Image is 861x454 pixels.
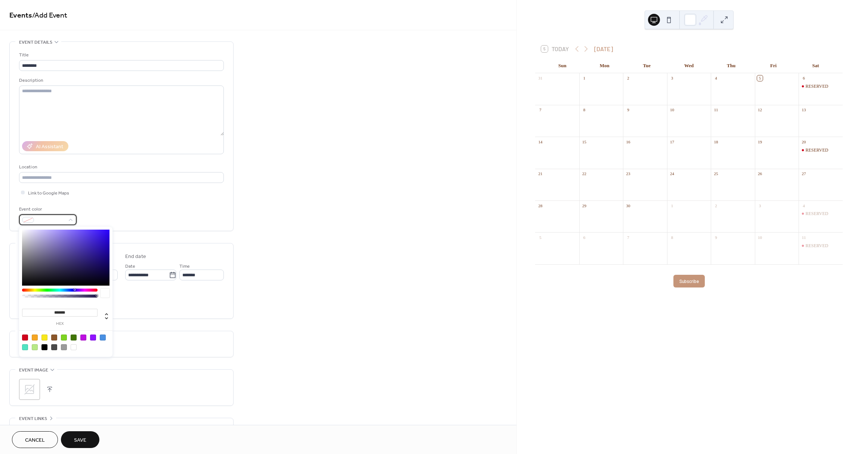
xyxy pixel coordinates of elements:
div: Sat [794,58,837,73]
div: #7ED321 [61,335,67,340]
div: Sun [541,58,583,73]
div: 5 [537,234,543,240]
div: 29 [581,203,587,208]
span: Link to Google Maps [28,189,69,197]
div: RESERVED [799,211,843,217]
div: 27 [801,171,806,177]
div: RESERVED [805,83,828,90]
div: #417505 [71,335,77,340]
div: Tue [626,58,668,73]
div: #D0021B [22,335,28,340]
span: / Add Event [32,8,67,23]
button: Cancel [12,431,58,448]
div: 18 [713,139,719,144]
div: RESERVED [799,147,843,153]
div: Title [19,51,222,59]
div: 28 [537,203,543,208]
span: Date [125,262,135,270]
div: 9 [713,234,719,240]
div: 30 [625,203,631,208]
div: Location [19,163,222,171]
div: 8 [669,234,675,240]
div: RESERVED [799,83,843,90]
div: #F5A623 [32,335,38,340]
div: Fri [752,58,794,73]
div: 6 [581,234,587,240]
div: 7 [625,234,631,240]
span: Event links [19,415,47,423]
div: 20 [801,139,806,144]
div: 1 [669,203,675,208]
a: Events [9,8,32,23]
button: Subscribe [673,275,705,287]
div: Description [19,77,222,84]
div: #BD10E0 [80,335,86,340]
div: 3 [757,203,763,208]
div: 2 [625,75,631,81]
div: 11 [713,107,719,113]
div: RESERVED [805,147,828,153]
div: #B8E986 [32,344,38,350]
span: Cancel [25,436,45,444]
div: 4 [801,203,806,208]
div: 5 [757,75,763,81]
div: 25 [713,171,719,177]
div: 6 [801,75,806,81]
div: Wed [668,58,710,73]
span: Event details [19,38,52,46]
div: End date [125,253,146,261]
div: 4 [713,75,719,81]
div: 10 [757,234,763,240]
div: 22 [581,171,587,177]
div: 9 [625,107,631,113]
div: #000000 [41,344,47,350]
div: 19 [757,139,763,144]
div: RESERVED [805,243,828,249]
div: Event color [19,205,75,213]
div: 26 [757,171,763,177]
div: 2 [713,203,719,208]
div: #4A4A4A [51,344,57,350]
div: ••• [10,418,233,434]
div: #50E3C2 [22,344,28,350]
div: 8 [581,107,587,113]
div: ; [19,379,40,400]
div: 13 [801,107,806,113]
span: Time [179,262,190,270]
div: 21 [537,171,543,177]
div: 17 [669,139,675,144]
div: 15 [581,139,587,144]
div: RESERVED [805,211,828,217]
div: 3 [669,75,675,81]
div: #9013FE [90,335,96,340]
span: Event image [19,366,48,374]
div: 23 [625,171,631,177]
div: 1 [581,75,587,81]
button: Save [61,431,99,448]
div: 16 [625,139,631,144]
div: #9B9B9B [61,344,67,350]
div: 14 [537,139,543,144]
div: 12 [757,107,763,113]
div: Mon [583,58,626,73]
div: Thu [710,58,752,73]
div: [DATE] [594,44,613,53]
div: #F8E71C [41,335,47,340]
div: RESERVED [799,243,843,249]
div: 10 [669,107,675,113]
div: 11 [801,234,806,240]
div: #FFFFFF [71,344,77,350]
label: hex [22,322,98,326]
span: Save [74,436,86,444]
div: 31 [537,75,543,81]
div: 7 [537,107,543,113]
div: #4A90E2 [100,335,106,340]
div: 24 [669,171,675,177]
div: #8B572A [51,335,57,340]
